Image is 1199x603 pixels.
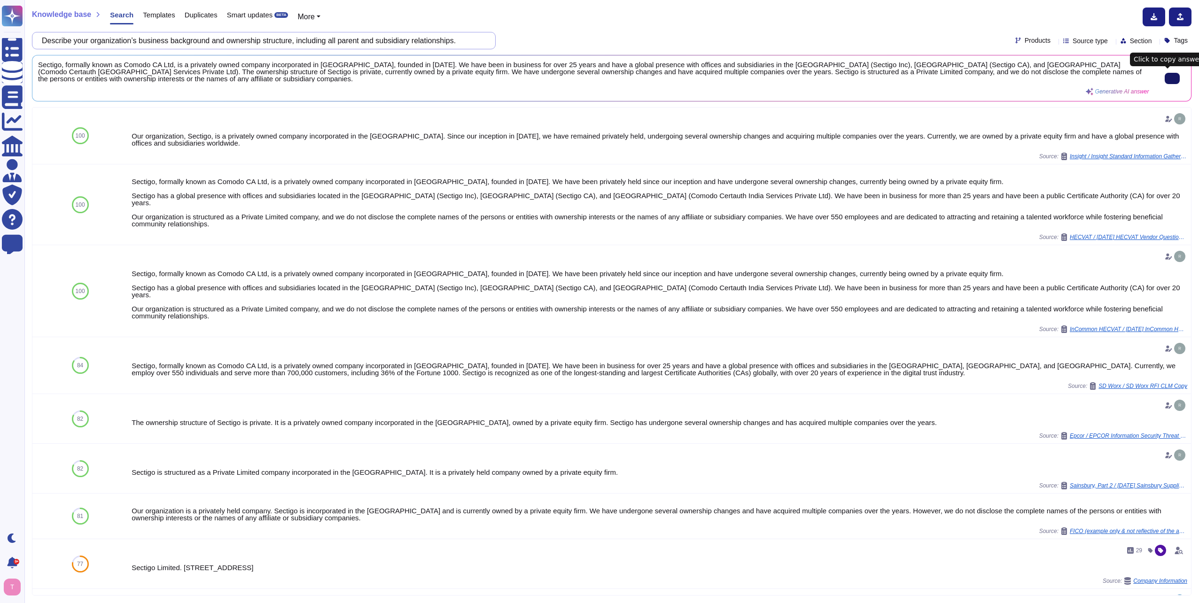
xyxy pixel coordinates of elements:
div: Our organization is a privately held company. Sectigo is incorporated in the [GEOGRAPHIC_DATA] an... [132,507,1187,521]
img: user [1174,113,1185,124]
span: Source type [1073,38,1108,44]
span: Sectigo, formally known as Comodo CA Ltd, is a privately owned company incorporated in [GEOGRAPHI... [38,61,1149,82]
div: 9+ [14,559,19,564]
div: Sectigo Limited. [STREET_ADDRESS] [132,564,1187,571]
span: 100 [76,133,85,139]
span: More [297,13,314,21]
div: Sectigo, formally known as Comodo CA Ltd, is a privately owned company incorporated in [GEOGRAPHI... [132,178,1187,227]
div: The ownership structure of Sectigo is private. It is a privately owned company incorporated in th... [132,419,1187,426]
span: Smart updates [227,11,273,18]
div: Our organization, Sectigo, is a privately owned company incorporated in the [GEOGRAPHIC_DATA]. Si... [132,132,1187,147]
span: 100 [76,288,85,294]
span: 29 [1136,548,1142,553]
img: user [1174,343,1185,354]
span: Source: [1039,432,1187,440]
span: Source: [1039,153,1187,160]
span: Section [1130,38,1152,44]
span: Generative AI answer [1095,89,1149,94]
span: Source: [1039,233,1187,241]
span: Duplicates [185,11,218,18]
span: 84 [77,363,83,368]
span: Templates [143,11,175,18]
img: user [4,579,21,595]
input: Search a question or template... [37,32,486,49]
span: Search [110,11,133,18]
img: user [1174,251,1185,262]
span: Knowledge base [32,11,91,18]
div: Sectigo, formally known as Comodo CA Ltd, is a privately owned company incorporated in [GEOGRAPHI... [132,362,1187,376]
span: Insight / Insight Standard Information Gathering (SIG) [1070,154,1187,159]
span: HECVAT / [DATE] HECVAT Vendor Questionnaire blank Copy [1070,234,1187,240]
span: 82 [77,416,83,422]
div: BETA [274,12,288,18]
span: Source: [1103,577,1187,585]
span: 100 [76,202,85,208]
div: Sectigo is structured as a Private Limited company incorporated in the [GEOGRAPHIC_DATA]. It is a... [132,469,1187,476]
span: Source: [1068,382,1187,390]
span: 77 [77,561,83,567]
span: Source: [1039,482,1187,489]
img: user [1174,449,1185,461]
span: Epcor / EPCOR Information Security Threat Risk Assessment Cloud Service Provider [1070,433,1187,439]
img: user [1174,400,1185,411]
span: Products [1025,37,1051,44]
span: SD Worx / SD Worx RFI CLM Copy [1098,383,1187,389]
div: Sectigo, formally known as Comodo CA Ltd, is a privately owned company incorporated in [GEOGRAPHI... [132,270,1187,319]
span: 81 [77,513,83,519]
span: 82 [77,466,83,472]
span: Source: [1039,325,1187,333]
span: FICO (example only & not reflective of the actual survey) / Sectigo, Inc FICO Third Party Risk As... [1070,528,1187,534]
span: InCommon HECVAT / [DATE] InCommon HECVAT Update Copy [1070,326,1187,332]
span: Tags [1174,37,1188,44]
button: More [297,11,320,23]
span: Source: [1039,527,1187,535]
button: user [2,577,27,597]
span: Company Information [1133,578,1187,584]
span: Sainsbury, Part 2 / [DATE] Sainsbury Supplier details and questions Copy [1070,483,1187,488]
